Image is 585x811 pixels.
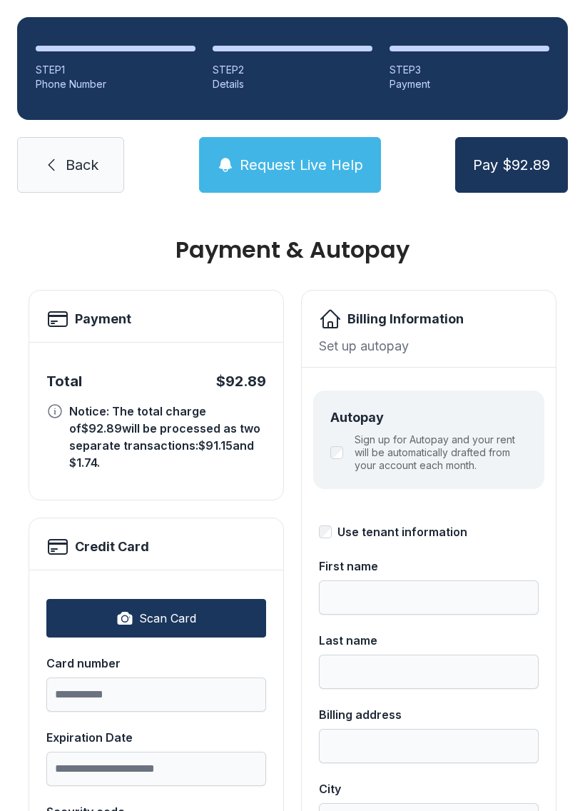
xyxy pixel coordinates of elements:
[355,433,527,472] label: Sign up for Autopay and your rent will be automatically drafted from your account each month.
[216,371,266,391] div: $92.89
[337,523,467,540] div: Use tenant information
[46,655,266,672] div: Card number
[347,309,464,329] h2: Billing Information
[46,729,266,746] div: Expiration Date
[390,77,549,91] div: Payment
[75,537,149,557] h2: Credit Card
[75,309,131,329] h2: Payment
[36,63,195,77] div: STEP 1
[36,77,195,91] div: Phone Number
[319,655,539,689] input: Last name
[46,371,82,391] div: Total
[319,729,539,763] input: Billing address
[213,77,372,91] div: Details
[240,155,363,175] span: Request Live Help
[139,610,196,627] span: Scan Card
[319,632,539,649] div: Last name
[29,238,556,261] h1: Payment & Autopay
[319,558,539,575] div: First name
[319,780,539,797] div: City
[473,155,550,175] span: Pay $92.89
[213,63,372,77] div: STEP 2
[319,336,539,356] div: Set up autopay
[46,752,266,786] input: Expiration Date
[319,580,539,615] input: First name
[66,155,98,175] span: Back
[319,706,539,723] div: Billing address
[330,408,527,428] div: Autopay
[390,63,549,77] div: STEP 3
[46,677,266,712] input: Card number
[69,403,266,471] div: Notice: The total charge of $92.89 will be processed as two separate transactions: $91.15 and $1....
